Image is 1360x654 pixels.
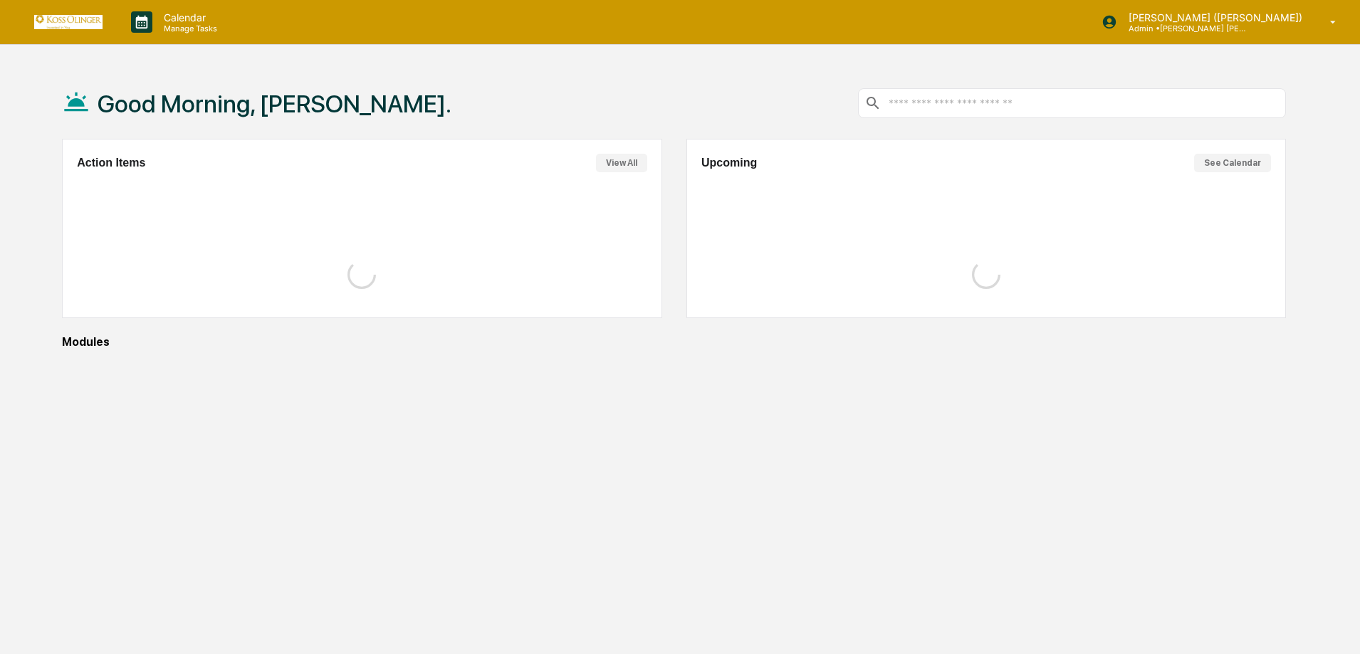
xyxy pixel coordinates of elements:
[1117,23,1250,33] p: Admin • [PERSON_NAME] [PERSON_NAME] Consulting, LLC
[152,23,224,33] p: Manage Tasks
[1194,154,1271,172] button: See Calendar
[1117,11,1309,23] p: [PERSON_NAME] ([PERSON_NAME])
[152,11,224,23] p: Calendar
[34,15,103,28] img: logo
[62,335,1286,349] div: Modules
[701,157,757,169] h2: Upcoming
[98,90,451,118] h1: Good Morning, [PERSON_NAME].
[77,157,145,169] h2: Action Items
[596,154,647,172] button: View All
